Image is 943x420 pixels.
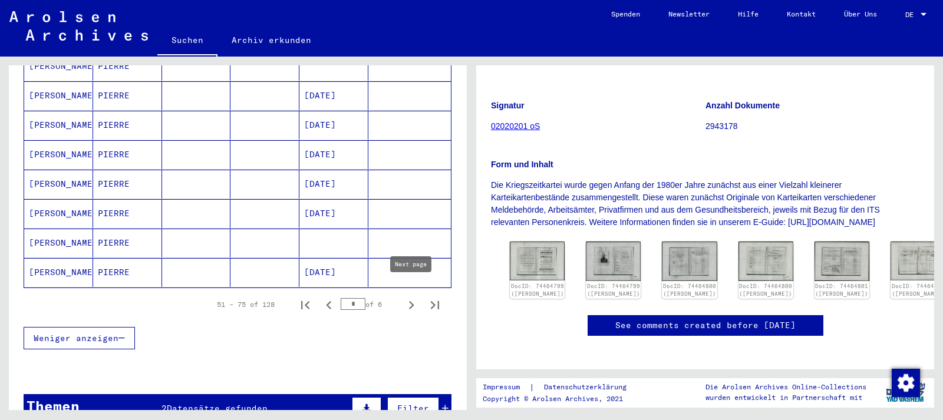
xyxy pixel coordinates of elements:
[491,160,553,169] b: Form und Inhalt
[586,242,641,281] img: 002.jpg
[662,242,717,280] img: 001.jpg
[93,229,162,257] mat-cell: PIERRE
[511,283,564,297] a: DocID: 74464799 ([PERSON_NAME])
[24,52,93,81] mat-cell: [PERSON_NAME]
[739,283,792,297] a: DocID: 74464800 ([PERSON_NAME])
[535,381,641,393] a: Datenschutzerklärung
[157,26,217,57] a: Suchen
[491,179,919,229] p: Die Kriegszeitkartei wurde gegen Anfang der 1980er Jahre zunächst aus einer Vielzahl kleinerer Ka...
[24,81,93,110] mat-cell: [PERSON_NAME]
[397,403,429,414] span: Filter
[24,258,93,287] mat-cell: [PERSON_NAME]
[705,101,780,110] b: Anzahl Dokumente
[9,11,148,41] img: Arolsen_neg.svg
[587,283,640,297] a: DocID: 74464799 ([PERSON_NAME])
[400,293,423,316] button: Next page
[299,111,368,140] mat-cell: [DATE]
[815,283,868,297] a: DocID: 74464801 ([PERSON_NAME])
[34,333,118,343] span: Weniger anzeigen
[491,101,525,110] b: Signatur
[483,381,641,393] div: |
[663,283,716,297] a: DocID: 74464800 ([PERSON_NAME])
[299,140,368,169] mat-cell: [DATE]
[167,403,268,414] span: Datensätze gefunden
[24,229,93,257] mat-cell: [PERSON_NAME]
[217,26,325,54] a: Archiv erkunden
[24,170,93,199] mat-cell: [PERSON_NAME]
[423,293,447,316] button: Last page
[161,403,167,414] span: 2
[510,242,565,280] img: 001.jpg
[705,120,919,133] p: 2943178
[24,140,93,169] mat-cell: [PERSON_NAME]
[815,242,869,281] img: 001.jpg
[483,381,529,393] a: Impressum
[24,111,93,140] mat-cell: [PERSON_NAME]
[905,11,918,19] span: DE
[93,52,162,81] mat-cell: PIERRE
[299,258,368,287] mat-cell: [DATE]
[93,140,162,169] mat-cell: PIERRE
[93,81,162,110] mat-cell: PIERRE
[491,121,540,131] a: 02020201 oS
[24,199,93,228] mat-cell: [PERSON_NAME]
[317,293,341,316] button: Previous page
[217,299,275,310] div: 51 – 75 of 128
[299,199,368,228] mat-cell: [DATE]
[891,368,919,396] div: Zustimmung ändern
[93,170,162,199] mat-cell: PIERRE
[705,382,866,392] p: Die Arolsen Archives Online-Collections
[93,258,162,287] mat-cell: PIERRE
[24,327,135,349] button: Weniger anzeigen
[294,293,317,316] button: First page
[387,397,439,419] button: Filter
[892,369,920,397] img: Zustimmung ändern
[299,81,368,110] mat-cell: [DATE]
[483,393,641,404] p: Copyright © Arolsen Archives, 2021
[93,111,162,140] mat-cell: PIERRE
[27,395,80,416] div: Themen
[615,319,796,332] a: See comments created before [DATE]
[93,199,162,228] mat-cell: PIERRE
[705,392,866,403] p: wurden entwickelt in Partnerschaft mit
[738,242,793,280] img: 002.jpg
[883,378,928,407] img: yv_logo.png
[341,299,400,310] div: of 6
[299,170,368,199] mat-cell: [DATE]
